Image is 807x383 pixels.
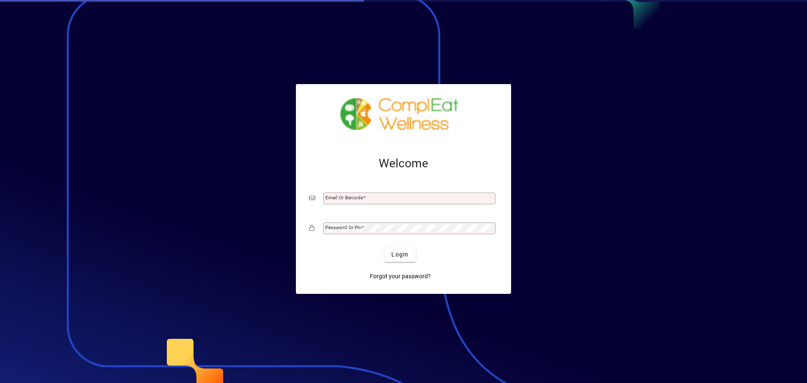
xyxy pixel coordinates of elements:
span: Forgot your password? [370,272,431,281]
a: Forgot your password? [367,269,434,284]
mat-label: Password or Pin [325,225,361,230]
span: Login [391,250,409,259]
h2: Welcome [309,156,498,171]
button: Login [385,247,415,262]
mat-label: Email or Barcode [325,195,363,201]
